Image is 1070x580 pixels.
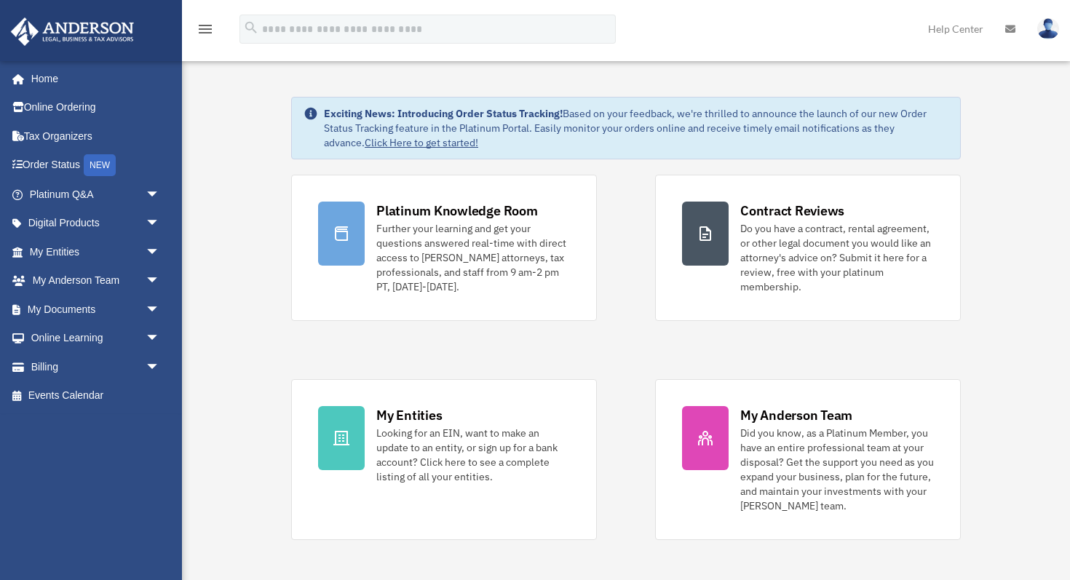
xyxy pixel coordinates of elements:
[655,175,961,321] a: Contract Reviews Do you have a contract, rental agreement, or other legal document you would like...
[10,295,182,324] a: My Documentsarrow_drop_down
[10,122,182,151] a: Tax Organizers
[740,221,934,294] div: Do you have a contract, rental agreement, or other legal document you would like an attorney's ad...
[146,266,175,296] span: arrow_drop_down
[291,175,597,321] a: Platinum Knowledge Room Further your learning and get your questions answered real-time with dire...
[146,237,175,267] span: arrow_drop_down
[740,202,844,220] div: Contract Reviews
[1037,18,1059,39] img: User Pic
[376,221,570,294] div: Further your learning and get your questions answered real-time with direct access to [PERSON_NAM...
[324,106,948,150] div: Based on your feedback, we're thrilled to announce the launch of our new Order Status Tracking fe...
[291,379,597,540] a: My Entities Looking for an EIN, want to make an update to an entity, or sign up for a bank accoun...
[10,93,182,122] a: Online Ordering
[376,406,442,424] div: My Entities
[376,426,570,484] div: Looking for an EIN, want to make an update to an entity, or sign up for a bank account? Click her...
[10,266,182,295] a: My Anderson Teamarrow_drop_down
[324,107,563,120] strong: Exciting News: Introducing Order Status Tracking!
[740,426,934,513] div: Did you know, as a Platinum Member, you have an entire professional team at your disposal? Get th...
[197,25,214,38] a: menu
[146,295,175,325] span: arrow_drop_down
[146,180,175,210] span: arrow_drop_down
[10,180,182,209] a: Platinum Q&Aarrow_drop_down
[146,324,175,354] span: arrow_drop_down
[10,381,182,410] a: Events Calendar
[146,209,175,239] span: arrow_drop_down
[365,136,478,149] a: Click Here to get started!
[10,151,182,180] a: Order StatusNEW
[10,324,182,353] a: Online Learningarrow_drop_down
[10,209,182,238] a: Digital Productsarrow_drop_down
[10,352,182,381] a: Billingarrow_drop_down
[376,202,538,220] div: Platinum Knowledge Room
[197,20,214,38] i: menu
[84,154,116,176] div: NEW
[146,352,175,382] span: arrow_drop_down
[655,379,961,540] a: My Anderson Team Did you know, as a Platinum Member, you have an entire professional team at your...
[7,17,138,46] img: Anderson Advisors Platinum Portal
[10,237,182,266] a: My Entitiesarrow_drop_down
[243,20,259,36] i: search
[10,64,175,93] a: Home
[740,406,852,424] div: My Anderson Team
